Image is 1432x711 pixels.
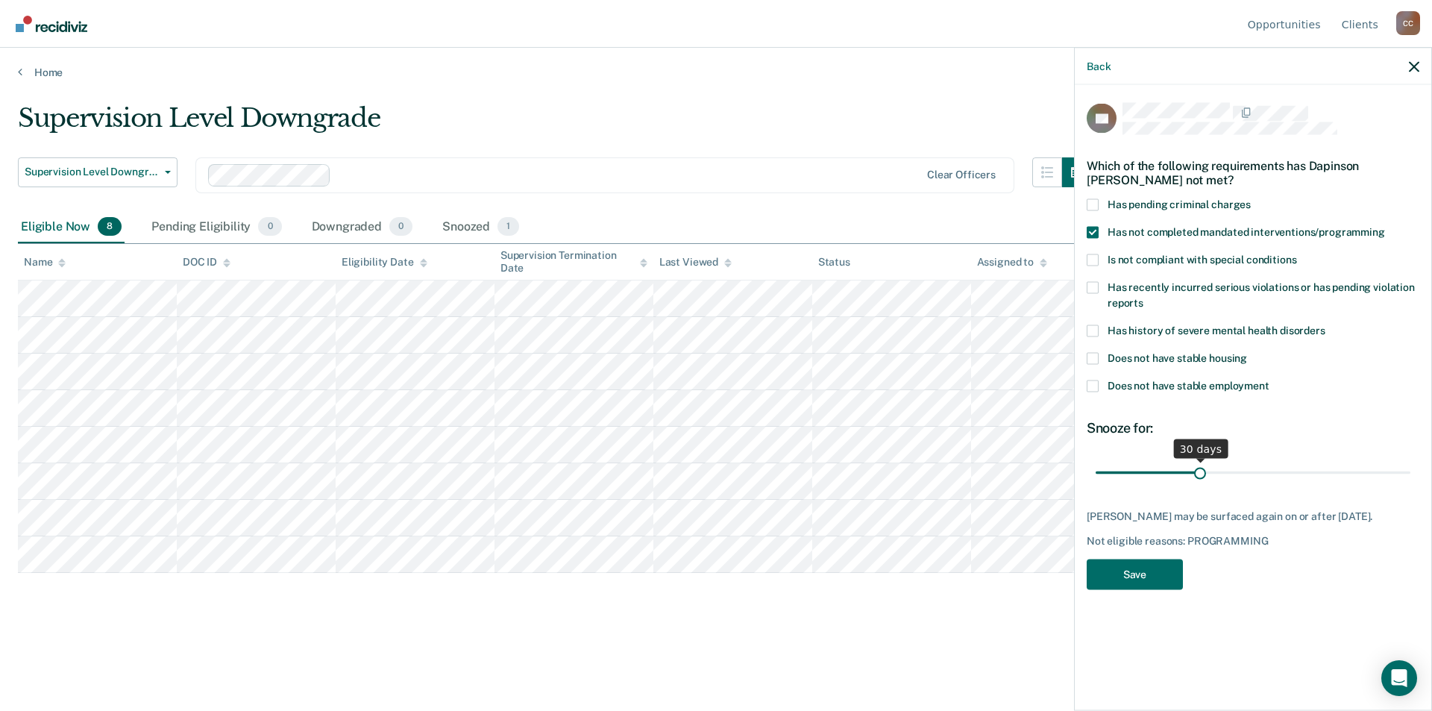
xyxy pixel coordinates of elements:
[1174,439,1228,458] div: 30 days
[98,217,122,237] span: 8
[1108,379,1269,391] span: Does not have stable employment
[500,249,647,275] div: Supervision Termination Date
[148,211,284,244] div: Pending Eligibility
[18,211,125,244] div: Eligible Now
[1108,281,1415,308] span: Has recently incurred serious violations or has pending violation reports
[18,66,1414,79] a: Home
[497,217,519,237] span: 1
[1381,660,1417,696] div: Open Intercom Messenger
[1108,225,1385,237] span: Has not completed mandated interventions/programming
[1108,253,1296,265] span: Is not compliant with special conditions
[1087,535,1419,548] div: Not eligible reasons: PROGRAMMING
[183,256,230,269] div: DOC ID
[1396,11,1420,35] div: C C
[309,211,416,244] div: Downgraded
[1087,510,1419,522] div: [PERSON_NAME] may be surfaced again on or after [DATE].
[389,217,412,237] span: 0
[25,166,159,178] span: Supervision Level Downgrade
[1087,559,1183,589] button: Save
[1087,146,1419,198] div: Which of the following requirements has Dapinson [PERSON_NAME] not met?
[1108,351,1247,363] span: Does not have stable housing
[659,256,732,269] div: Last Viewed
[24,256,66,269] div: Name
[977,256,1047,269] div: Assigned to
[1396,11,1420,35] button: Profile dropdown button
[1108,324,1325,336] span: Has history of severe mental health disorders
[342,256,427,269] div: Eligibility Date
[18,103,1092,145] div: Supervision Level Downgrade
[927,169,996,181] div: Clear officers
[439,211,522,244] div: Snoozed
[1087,419,1419,436] div: Snooze for:
[1087,60,1111,72] button: Back
[258,217,281,237] span: 0
[16,16,87,32] img: Recidiviz
[1108,198,1251,210] span: Has pending criminal charges
[818,256,850,269] div: Status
